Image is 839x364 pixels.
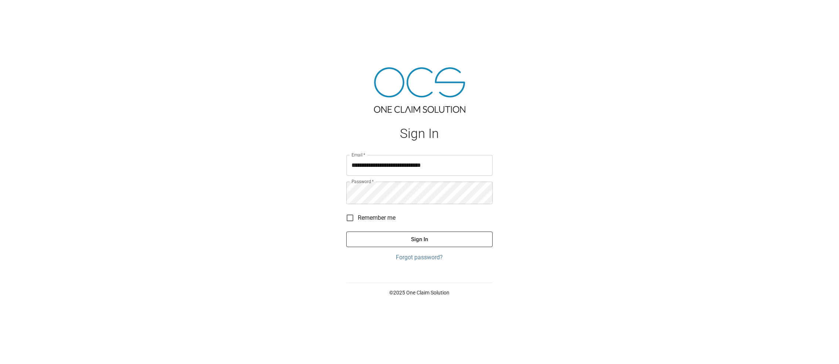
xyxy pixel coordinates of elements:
label: Password [351,178,374,185]
button: Sign In [346,232,493,247]
img: ocs-logo-white-transparent.png [9,4,38,19]
p: © 2025 One Claim Solution [346,289,493,296]
img: ocs-logo-tra.png [374,67,465,113]
h1: Sign In [346,126,493,141]
label: Email [351,152,366,158]
a: Forgot password? [346,253,493,262]
span: Remember me [358,213,395,222]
